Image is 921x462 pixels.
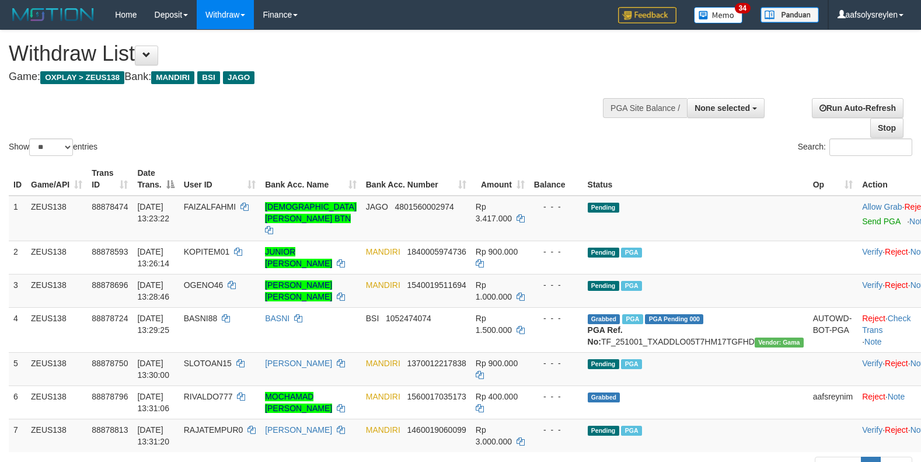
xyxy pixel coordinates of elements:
a: Reject [885,425,908,435]
td: ZEUS138 [26,196,87,241]
td: 5 [9,352,26,385]
td: aafsreynim [808,385,857,419]
span: Marked by aafsolysreylen [621,426,641,436]
th: Balance [529,162,583,196]
span: Pending [588,248,619,258]
td: ZEUS138 [26,307,87,352]
div: - - - [534,279,578,291]
span: · [862,202,904,211]
a: Verify [862,425,882,435]
span: [DATE] 13:26:14 [137,247,169,268]
a: Run Auto-Refresh [812,98,903,118]
span: Copy 4801560002974 to clipboard [395,202,454,211]
span: PGA Pending [645,314,703,324]
div: - - - [534,246,578,258]
h4: Game: Bank: [9,71,602,83]
a: Reject [862,392,885,401]
span: Pending [588,281,619,291]
a: Reject [885,359,908,368]
span: Copy 1460019060099 to clipboard [407,425,466,435]
th: Op: activate to sort column ascending [808,162,857,196]
a: Reject [885,247,908,256]
span: Rp 1.000.000 [476,280,512,301]
th: ID [9,162,26,196]
td: ZEUS138 [26,419,87,452]
span: [DATE] 13:31:06 [137,392,169,413]
span: MANDIRI [151,71,194,84]
div: - - - [534,312,578,324]
img: Feedback.jpg [618,7,676,23]
span: Rp 900.000 [476,247,518,256]
th: Bank Acc. Name: activate to sort column ascending [260,162,361,196]
span: Marked by aafsolysreylen [622,314,643,324]
span: 34 [735,3,751,13]
td: 7 [9,419,26,452]
span: OXPLAY > ZEUS138 [40,71,124,84]
td: 2 [9,241,26,274]
span: 88878724 [92,314,128,323]
label: Show entries [9,138,97,156]
a: BASNI [265,314,289,323]
a: Check Trans [862,314,910,335]
th: Date Trans.: activate to sort column descending [132,162,179,196]
div: PGA Site Balance / [603,98,687,118]
a: [DEMOGRAPHIC_DATA][PERSON_NAME] BTN [265,202,357,223]
span: RIVALDO777 [184,392,233,401]
span: SLOTOAN15 [184,359,232,368]
span: Marked by aafsolysreylen [621,248,641,258]
span: [DATE] 13:31:20 [137,425,169,446]
a: JUNIOR [PERSON_NAME] [265,247,332,268]
a: Reject [885,280,908,290]
span: JAGO [366,202,388,211]
a: Note [888,392,905,401]
span: Copy 1540019511694 to clipboard [407,280,466,290]
span: RAJATEMPUR0 [184,425,243,435]
td: TF_251001_TXADDLO05T7HM17TGFHD [583,307,808,352]
span: BSI [197,71,220,84]
th: Bank Acc. Number: activate to sort column ascending [361,162,471,196]
a: Allow Grab [862,202,902,211]
h1: Withdraw List [9,42,602,65]
span: 88878696 [92,280,128,290]
span: BASNI88 [184,314,218,323]
img: Button%20Memo.svg [694,7,743,23]
th: Amount: activate to sort column ascending [471,162,529,196]
td: 6 [9,385,26,419]
a: MOCHAMAD [PERSON_NAME] [265,392,332,413]
span: Rp 3.000.000 [476,425,512,446]
span: Copy 1370012217838 to clipboard [407,359,466,368]
span: [DATE] 13:28:46 [137,280,169,301]
span: MANDIRI [366,359,400,368]
label: Search: [798,138,912,156]
span: [DATE] 13:23:22 [137,202,169,223]
span: Rp 1.500.000 [476,314,512,335]
span: Grabbed [588,392,620,402]
a: Note [864,337,882,346]
a: Verify [862,280,882,290]
span: 88878474 [92,202,128,211]
a: [PERSON_NAME] [265,359,332,368]
td: 4 [9,307,26,352]
span: MANDIRI [366,425,400,435]
th: Game/API: activate to sort column ascending [26,162,87,196]
span: Rp 3.417.000 [476,202,512,223]
span: FAIZALFAHMI [184,202,236,211]
span: OGENO46 [184,280,224,290]
span: Copy 1840005974736 to clipboard [407,247,466,256]
span: KOPITEM01 [184,247,230,256]
td: ZEUS138 [26,241,87,274]
td: AUTOWD-BOT-PGA [808,307,857,352]
a: Verify [862,247,882,256]
span: Pending [588,426,619,436]
span: Copy 1560017035173 to clipboard [407,392,466,401]
span: MANDIRI [366,280,400,290]
span: Pending [588,203,619,213]
div: - - - [534,391,578,402]
span: Rp 900.000 [476,359,518,368]
th: User ID: activate to sort column ascending [179,162,260,196]
a: [PERSON_NAME] [265,425,332,435]
span: 88878813 [92,425,128,435]
td: ZEUS138 [26,385,87,419]
span: 88878796 [92,392,128,401]
button: None selected [687,98,765,118]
